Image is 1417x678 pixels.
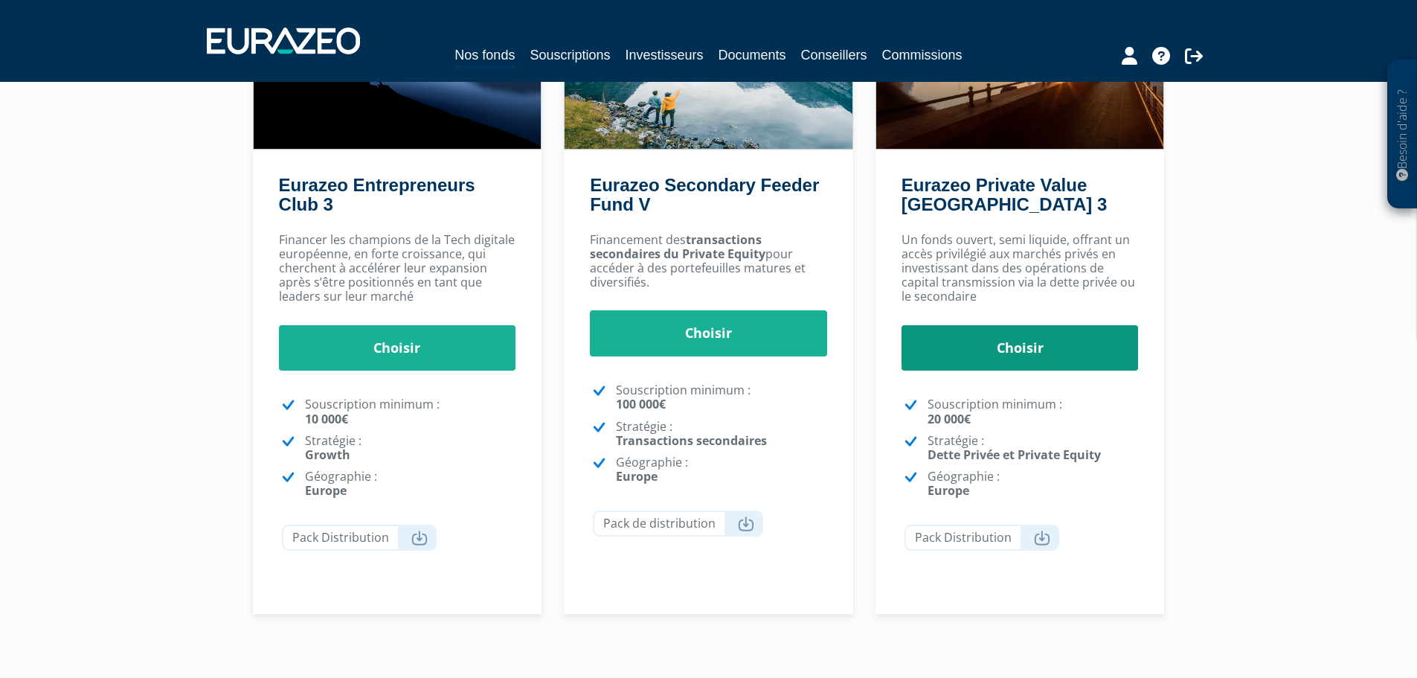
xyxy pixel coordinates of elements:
p: Financer les champions de la Tech digitale européenne, en forte croissance, qui cherchent à accél... [279,233,516,304]
a: Pack Distribution [282,525,437,551]
img: 1732889491-logotype_eurazeo_blanc_rvb.png [207,28,360,54]
p: Souscription minimum : [616,383,827,412]
a: Choisir [902,325,1139,371]
a: Eurazeo Entrepreneurs Club 3 [279,175,475,214]
p: Stratégie : [928,434,1139,462]
a: Souscriptions [530,45,610,65]
a: Eurazeo Secondary Feeder Fund V [590,175,819,214]
a: Nos fonds [454,45,515,68]
strong: 100 000€ [616,396,666,412]
a: Pack de distribution [593,511,763,537]
p: Souscription minimum : [305,397,516,426]
a: Choisir [279,325,516,371]
a: Commissions [882,45,963,65]
p: Stratégie : [305,434,516,462]
p: Géographie : [616,455,827,484]
p: Géographie : [305,470,516,498]
strong: Dette Privée et Private Equity [928,447,1101,463]
strong: Europe [616,468,658,484]
a: Investisseurs [625,45,703,65]
p: Souscription minimum : [928,397,1139,426]
a: Conseillers [801,45,867,65]
p: Un fonds ouvert, semi liquide, offrant un accès privilégié aux marchés privés en investissant dan... [902,233,1139,304]
p: Besoin d'aide ? [1394,68,1411,202]
a: Pack Distribution [904,525,1059,551]
a: Eurazeo Private Value [GEOGRAPHIC_DATA] 3 [902,175,1107,214]
strong: transactions secondaires du Private Equity [590,231,765,262]
a: Documents [719,45,786,65]
strong: Europe [928,482,969,499]
strong: Growth [305,447,350,463]
p: Stratégie : [616,420,827,448]
strong: Transactions secondaires [616,432,767,449]
strong: Europe [305,482,347,499]
strong: 20 000€ [928,411,971,427]
a: Choisir [590,310,827,356]
p: Géographie : [928,470,1139,498]
p: Financement des pour accéder à des portefeuilles matures et diversifiés. [590,233,827,290]
strong: 10 000€ [305,411,348,427]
